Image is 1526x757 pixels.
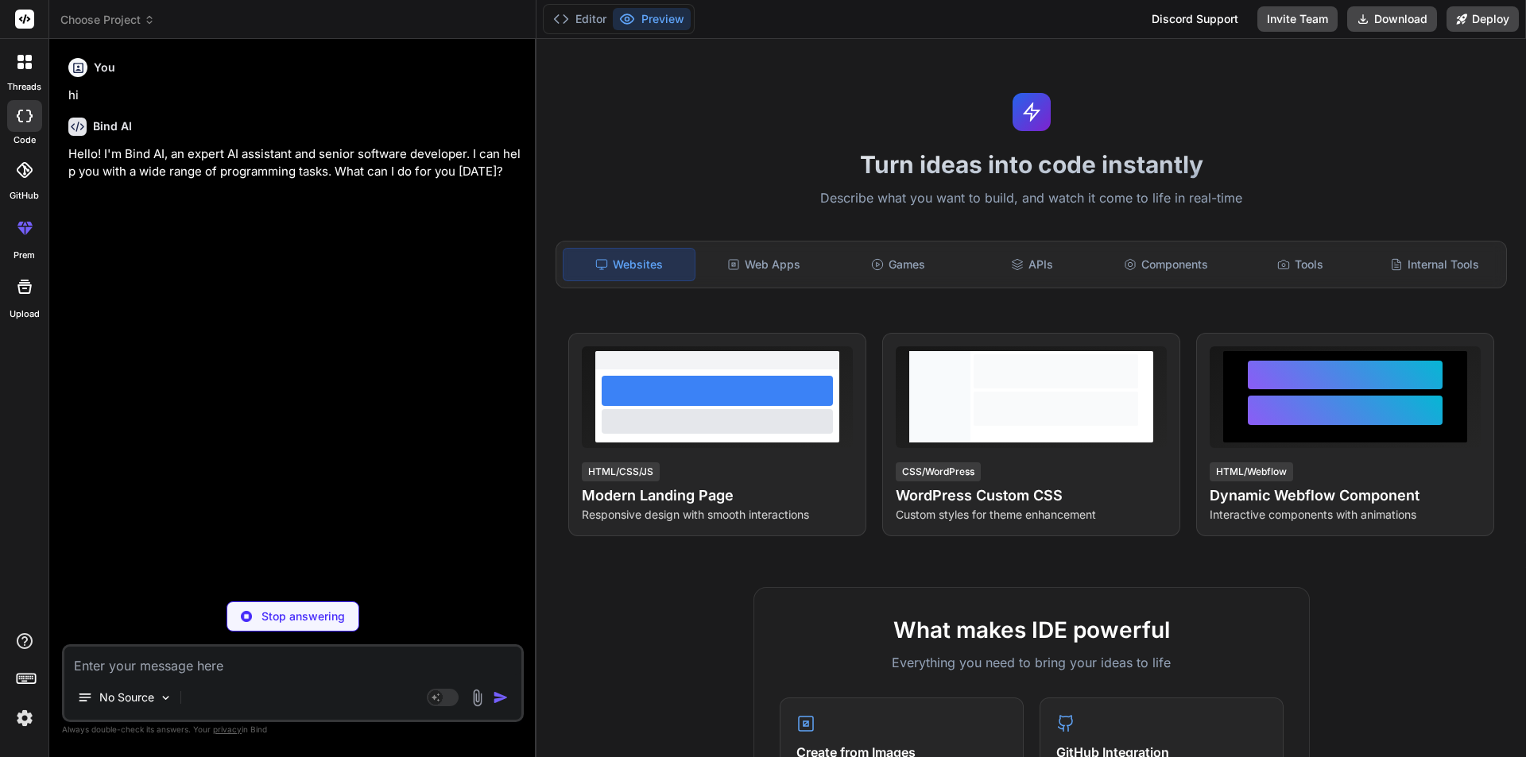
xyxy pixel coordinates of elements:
button: Download [1347,6,1437,32]
button: Preview [613,8,691,30]
span: privacy [213,724,242,734]
p: No Source [99,689,154,705]
h6: You [94,60,115,75]
p: Responsive design with smooth interactions [582,507,853,523]
p: Everything you need to bring your ideas to life [780,653,1284,672]
div: Websites [563,248,695,281]
h4: Dynamic Webflow Component [1210,485,1481,507]
h2: What makes IDE powerful [780,613,1284,647]
label: prem [14,249,35,262]
div: Internal Tools [1369,248,1500,281]
p: Describe what you want to build, and watch it come to life in real-time [546,188,1516,209]
label: threads [7,80,41,94]
label: GitHub [10,189,39,203]
p: Interactive components with animations [1210,507,1481,523]
h4: WordPress Custom CSS [896,485,1167,507]
div: HTML/CSS/JS [582,462,660,481]
p: Hello! I'm Bind AI, an expert AI assistant and senior software developer. I can help you with a w... [68,145,521,181]
img: settings [11,705,38,732]
button: Invite Team [1257,6,1338,32]
img: icon [493,689,509,705]
div: Web Apps [699,248,830,281]
p: Stop answering [261,608,345,624]
img: attachment [468,689,486,707]
div: Games [833,248,964,281]
p: hi [68,87,521,105]
div: HTML/Webflow [1210,462,1293,481]
div: Discord Support [1142,6,1248,32]
button: Deploy [1447,6,1519,32]
button: Editor [547,8,613,30]
div: Tools [1235,248,1366,281]
label: code [14,133,36,147]
div: Components [1101,248,1232,281]
img: Pick Models [159,691,172,705]
h1: Turn ideas into code instantly [546,150,1516,179]
h6: Bind AI [93,118,132,134]
label: Upload [10,307,40,321]
p: Custom styles for theme enhancement [896,507,1167,523]
h4: Modern Landing Page [582,485,853,507]
div: APIs [966,248,1098,281]
div: CSS/WordPress [896,462,981,481]
p: Always double-check its answers. Your in Bind [62,722,524,737]
span: Choose Project [60,12,155,28]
